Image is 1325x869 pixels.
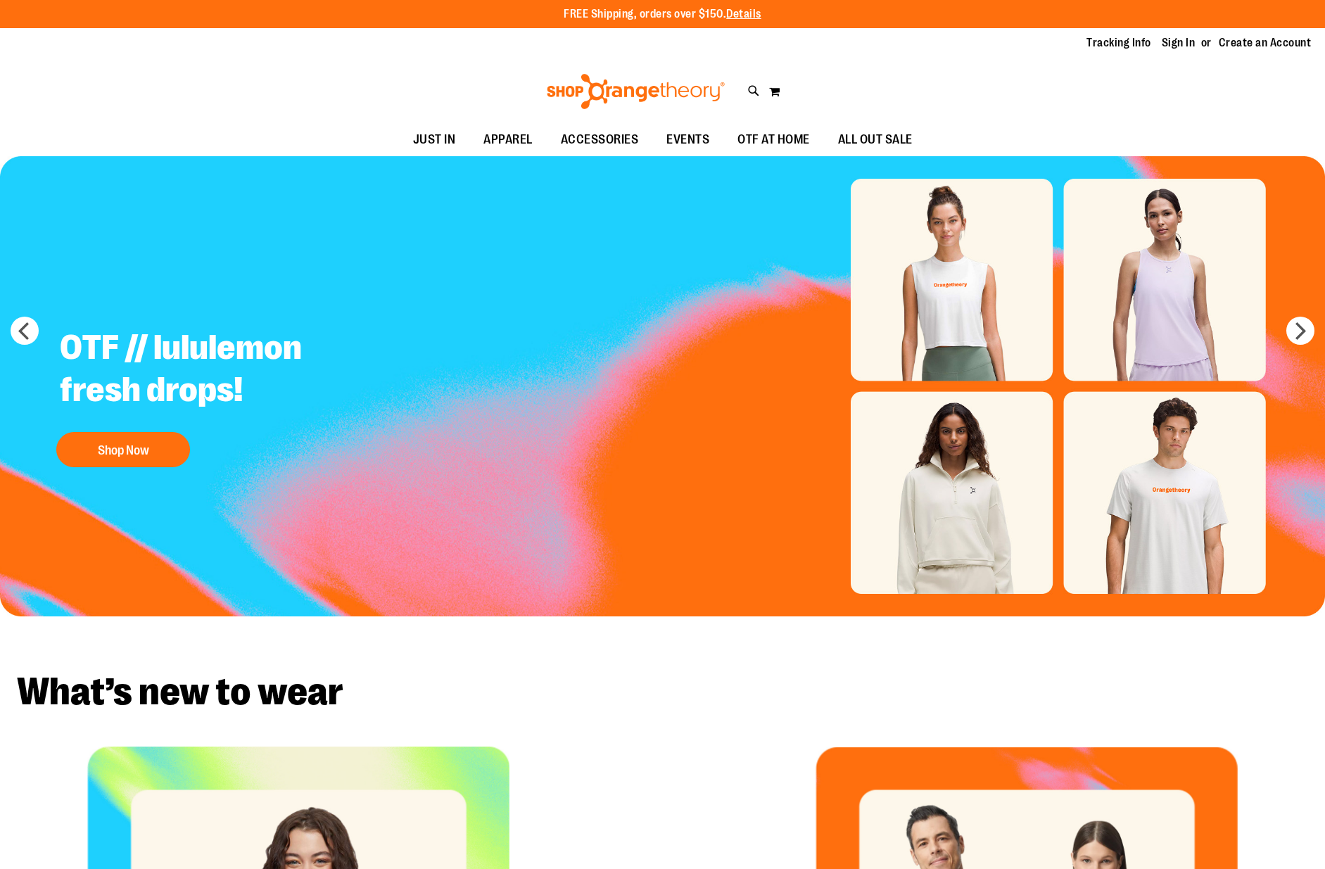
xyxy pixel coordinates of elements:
p: FREE Shipping, orders over $150. [564,6,761,23]
a: Details [726,8,761,20]
a: Tracking Info [1086,35,1151,51]
h2: What’s new to wear [17,673,1308,711]
span: APPAREL [483,124,533,156]
span: ALL OUT SALE [838,124,913,156]
button: prev [11,317,39,345]
span: OTF AT HOME [737,124,810,156]
a: Sign In [1162,35,1196,51]
span: ACCESSORIES [561,124,639,156]
button: Shop Now [56,432,190,467]
button: next [1286,317,1314,345]
img: Shop Orangetheory [545,74,727,109]
span: EVENTS [666,124,709,156]
a: Create an Account [1219,35,1312,51]
span: JUST IN [413,124,456,156]
h2: OTF // lululemon fresh drops! [49,316,399,425]
a: OTF // lululemon fresh drops! Shop Now [49,316,399,474]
